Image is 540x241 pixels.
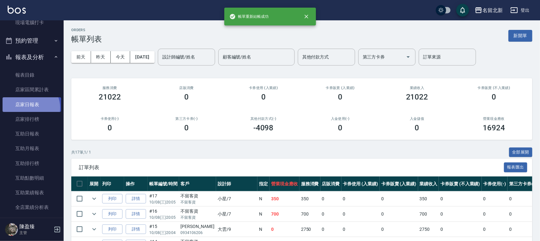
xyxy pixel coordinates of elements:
[418,222,439,237] td: 2750
[380,222,418,237] td: 0
[482,176,508,191] th: 卡券使用(-)
[3,200,61,215] a: 全店業績分析表
[320,207,341,222] td: 0
[111,51,130,63] button: 今天
[492,93,496,101] h3: 0
[482,6,503,14] div: 名留北新
[181,199,214,205] p: 不留客資
[338,123,342,132] h3: 0
[406,93,428,101] h3: 21022
[439,222,481,237] td: 0
[71,51,91,63] button: 前天
[310,117,371,121] h2: 入金使用(-)
[79,86,141,90] h3: 服務消費
[3,185,61,200] a: 互助業績報表
[181,208,214,215] div: 不留客資
[71,149,91,155] p: 共 17 筆, 1 / 1
[439,176,481,191] th: 卡券販賣 (不入業績)
[463,86,525,90] h2: 卡券販賣 (不入業績)
[508,191,538,206] td: 0
[320,176,341,191] th: 店販消費
[508,207,538,222] td: 0
[338,93,342,101] h3: 0
[482,222,508,237] td: 0
[3,171,61,185] a: 互助點數明細
[8,6,26,14] img: Logo
[124,176,148,191] th: 操作
[156,117,218,121] h2: 第三方卡券(-)
[126,194,146,204] a: 詳情
[482,207,508,222] td: 0
[341,176,380,191] th: 卡券使用 (入業績)
[99,93,121,101] h3: 21022
[418,191,439,206] td: 350
[299,222,320,237] td: 2750
[380,191,418,206] td: 0
[3,15,61,30] a: 現場電腦打卡
[418,176,439,191] th: 業績收入
[3,156,61,171] a: 互助排行榜
[102,224,123,234] button: 列印
[341,191,380,206] td: 0
[3,127,61,141] a: 互助日報表
[126,224,146,234] a: 詳情
[216,222,257,237] td: 大雲 /9
[299,10,313,24] button: close
[508,176,538,191] th: 第三方卡券(-)
[148,191,179,206] td: #17
[216,207,257,222] td: 小星 /7
[216,176,257,191] th: 設計師
[509,148,533,157] button: 全部展開
[3,112,61,127] a: 店家排行榜
[3,49,61,65] button: 報表及分析
[233,117,294,121] h2: 其他付款方式(-)
[3,68,61,82] a: 報表目錄
[102,194,123,204] button: 列印
[148,222,179,237] td: #15
[320,222,341,237] td: 0
[108,123,112,132] h3: 0
[101,176,124,191] th: 列印
[439,207,481,222] td: 0
[380,207,418,222] td: 0
[439,191,481,206] td: 0
[3,97,61,112] a: 店家日報表
[257,176,270,191] th: 指定
[257,222,270,237] td: N
[184,93,189,101] h3: 0
[89,194,99,203] button: expand row
[418,207,439,222] td: 700
[181,215,214,220] p: 不留客資
[3,82,61,97] a: 店家區間累計表
[181,223,214,230] div: [PERSON_NAME]
[179,176,216,191] th: 客戶
[508,222,538,237] td: 0
[149,230,178,236] p: 10/08 (三) 20:04
[79,164,504,171] span: 訂單列表
[233,86,294,90] h2: 卡券使用 (入業績)
[257,191,270,206] td: N
[386,86,448,90] h2: 業績收入
[5,223,18,236] img: Person
[299,207,320,222] td: 700
[472,4,505,17] button: 名留北新
[261,93,266,101] h3: 0
[148,207,179,222] td: #16
[216,191,257,206] td: 小星 /7
[270,222,299,237] td: 0
[19,224,52,230] h5: 陳盈臻
[341,222,380,237] td: 0
[253,123,274,132] h3: -4098
[71,28,102,32] h2: ORDERS
[341,207,380,222] td: 0
[181,230,214,236] p: 0934106206
[403,52,413,62] button: Open
[483,123,505,132] h3: 16924
[229,13,269,20] span: 帳單重新結帳成功
[456,4,469,17] button: save
[386,117,448,121] h2: 入金儲值
[508,4,532,16] button: 登出
[126,209,146,219] a: 詳情
[3,32,61,49] button: 預約管理
[88,176,101,191] th: 展開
